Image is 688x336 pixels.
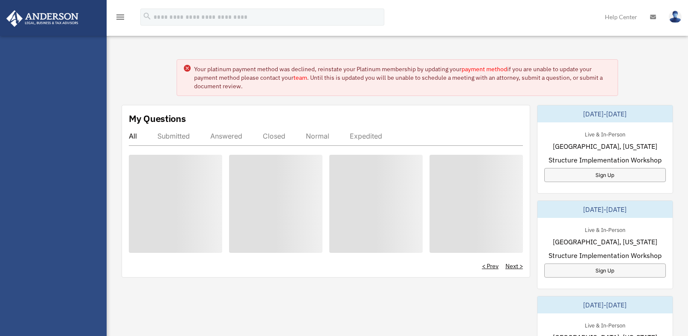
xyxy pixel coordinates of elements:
[157,132,190,140] div: Submitted
[194,65,610,90] div: Your platinum payment method was declined, reinstate your Platinum membership by updating your if...
[553,237,657,247] span: [GEOGRAPHIC_DATA], [US_STATE]
[537,296,673,313] div: [DATE]-[DATE]
[462,65,507,73] a: payment method
[210,132,242,140] div: Answered
[115,15,125,22] a: menu
[350,132,382,140] div: Expedited
[549,250,662,261] span: Structure Implementation Workshop
[115,12,125,22] i: menu
[537,201,673,218] div: [DATE]-[DATE]
[505,262,523,270] a: Next >
[553,141,657,151] span: [GEOGRAPHIC_DATA], [US_STATE]
[293,74,307,81] a: team
[578,225,632,234] div: Live & In-Person
[142,12,152,21] i: search
[263,132,285,140] div: Closed
[4,10,81,27] img: Anderson Advisors Platinum Portal
[549,155,662,165] span: Structure Implementation Workshop
[306,132,329,140] div: Normal
[544,168,666,182] a: Sign Up
[578,320,632,329] div: Live & In-Person
[482,262,499,270] a: < Prev
[129,132,137,140] div: All
[129,112,186,125] div: My Questions
[669,11,682,23] img: User Pic
[578,129,632,138] div: Live & In-Person
[544,264,666,278] a: Sign Up
[537,105,673,122] div: [DATE]-[DATE]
